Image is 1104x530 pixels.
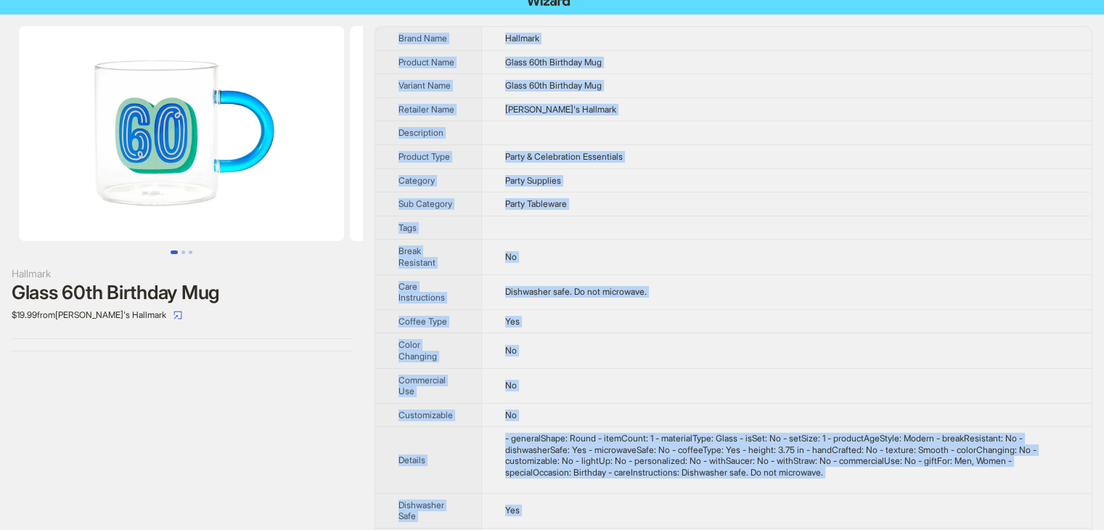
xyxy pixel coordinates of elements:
span: [PERSON_NAME]'s Hallmark [505,104,616,115]
span: Brand Name [398,33,447,44]
span: No [505,409,517,420]
span: Product Type [398,151,450,162]
div: - generalShape: Round - itemCount: 1 - materialType: Glass - isSet: No - setSize: 1 - productAgeS... [505,433,1068,478]
button: Go to slide 3 [189,250,192,254]
span: Retailer Name [398,104,454,115]
span: Hallmark [505,33,539,44]
button: Go to slide 2 [181,250,185,254]
span: No [505,345,517,356]
span: Yes [505,316,520,327]
span: Party & Celebration Essentials [505,151,623,162]
span: Customizable [398,409,453,420]
span: Party Supplies [505,175,561,186]
span: Dishwasher Safe [398,500,444,522]
span: Coffee Type [398,316,447,327]
div: $19.99 from [PERSON_NAME]'s Hallmark [12,303,351,327]
span: select [173,311,182,319]
span: Break Resistant [398,245,436,268]
span: No [505,251,517,262]
span: Party Tableware [505,198,567,209]
span: Details [398,454,425,465]
span: Description [398,127,443,138]
span: Yes [505,505,520,515]
button: Go to slide 1 [171,250,178,254]
span: Variant Name [398,80,451,91]
span: Tags [398,222,417,233]
img: Glass 60th Birthday Mug Glass 60th Birthday Mug image 1 [19,26,344,241]
span: Category [398,175,435,186]
div: Glass 60th Birthday Mug [12,282,351,303]
span: Color Changing [398,339,437,362]
span: Dishwasher safe. Do not microwave. [505,286,647,297]
img: Glass 60th Birthday Mug Glass 60th Birthday Mug image 2 [350,26,675,241]
span: Glass 60th Birthday Mug [505,80,602,91]
span: Commercial Use [398,375,446,397]
div: Hallmark [12,266,351,282]
span: Glass 60th Birthday Mug [505,57,602,68]
span: Care Instructions [398,281,445,303]
span: Sub Category [398,198,452,209]
span: No [505,380,517,391]
span: Product Name [398,57,454,68]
